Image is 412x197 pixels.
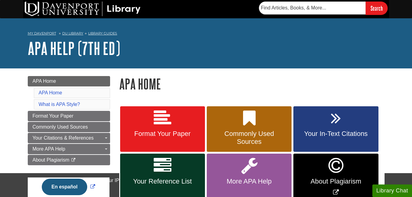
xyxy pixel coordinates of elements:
[33,113,73,119] span: Format Your Paper
[33,146,65,151] span: More APA Help
[211,177,287,185] span: More APA Help
[125,130,200,138] span: Format Your Paper
[28,144,110,154] a: More APA Help
[28,122,110,132] a: Commonly Used Sources
[28,111,110,121] a: Format Your Paper
[28,29,385,39] nav: breadcrumb
[33,157,70,162] span: About Plagiarism
[372,184,412,197] button: Library Chat
[298,177,374,185] span: About Plagiarism
[25,2,141,16] img: DU Library
[33,124,88,130] span: Commonly Used Sources
[33,78,56,84] span: APA Home
[120,106,205,152] a: Format Your Paper
[298,130,374,138] span: Your In-Text Citations
[28,155,110,165] a: About Plagiarism
[88,31,117,35] a: Library Guides
[28,39,120,58] a: APA Help (7th Ed)
[62,31,83,35] a: DU Library
[28,76,110,86] a: APA Home
[259,2,388,15] form: Searches DU Library's articles, books, and more
[259,2,366,14] input: Find Articles, Books, & More...
[207,106,292,152] a: Commonly Used Sources
[366,2,388,15] input: Search
[33,135,94,140] span: Your Citations & References
[125,177,200,185] span: Your Reference List
[39,90,62,95] a: APA Home
[40,184,97,189] a: Link opens in new window
[28,133,110,143] a: Your Citations & References
[71,158,76,162] i: This link opens in a new window
[293,106,378,152] a: Your In-Text Citations
[42,179,87,195] button: En español
[211,130,287,146] span: Commonly Used Sources
[28,31,56,36] a: My Davenport
[39,102,80,107] a: What is APA Style?
[119,76,385,92] h1: APA Home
